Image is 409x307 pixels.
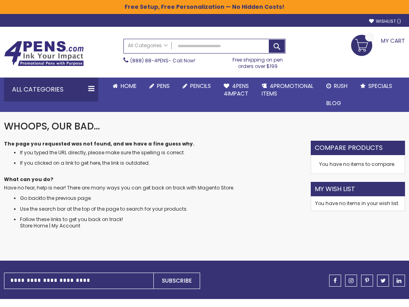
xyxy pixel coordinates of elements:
strong: Compare Products [315,144,383,152]
div: You have no items to compare. [311,155,405,174]
div: Free shipping on pen orders over $199 [230,54,286,70]
li: Follow these links to get you back on track! [20,216,303,229]
a: All Categories [124,39,172,52]
span: twitter [381,278,386,283]
a: Store Home [20,222,48,229]
a: My Account [52,222,80,229]
a: Rush [320,78,354,95]
li: Use the search bar at the top of the page to search for your products. [20,206,303,212]
span: Whoops, our bad... [4,120,100,133]
span: linkedin [397,278,401,283]
a: instagram [345,275,357,287]
a: pinterest [361,275,373,287]
button: Subscribe [153,273,200,289]
div: You have no items in your wish list. [315,200,401,207]
span: Pencils [190,82,211,90]
a: Pencils [176,78,217,95]
a: twitter [377,275,389,287]
span: All Categories [128,42,168,49]
span: 4Pens 4impact [224,82,249,98]
img: 4Pens Custom Pens and Promotional Products [4,41,84,66]
span: Blog [326,99,341,107]
span: instagram [349,278,353,283]
li: If you clicked on a link to get here, the link is outdated. [20,160,303,166]
a: linkedin [393,275,405,287]
a: Go back [20,195,41,201]
a: Specials [354,78,399,95]
a: (888) 88-4PENS [130,57,169,64]
dt: What can you do? [4,176,303,183]
span: Specials [368,82,392,90]
span: Home [121,82,137,90]
a: 4Pens4impact [217,78,255,102]
a: Pens [143,78,176,95]
dd: Have no fear, help is near! There are many ways you can get back on track with Magento Store. [4,185,303,191]
div: All Categories [4,78,98,102]
span: 4PROMOTIONAL ITEMS [262,82,314,98]
li: to the previous page. [20,195,303,201]
span: Subscribe [162,277,192,285]
a: Home [106,78,143,95]
strong: My Wish List [315,185,355,193]
span: Rush [334,82,347,90]
a: 4PROMOTIONALITEMS [255,78,320,102]
span: - Call Now! [130,57,195,64]
span: pinterest [365,278,369,283]
a: Wishlist [369,18,401,24]
li: If you typed the URL directly, please make sure the spelling is correct. [20,150,303,156]
a: Blog [320,95,347,112]
dt: The page you requested was not found, and we have a fine guess why. [4,141,303,147]
span: Pens [157,82,170,90]
a: facebook [329,275,341,287]
span: facebook [334,278,337,283]
span: | [49,222,50,229]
